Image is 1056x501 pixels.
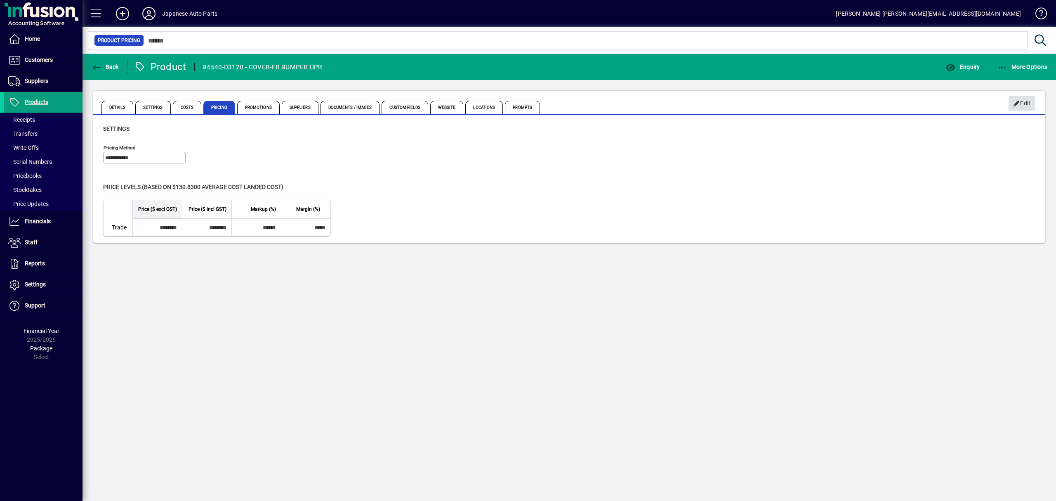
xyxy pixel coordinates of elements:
[25,260,45,267] span: Reports
[382,101,428,114] span: Custom Fields
[4,71,82,92] a: Suppliers
[4,183,82,197] a: Stocktakes
[995,59,1050,74] button: More Options
[4,50,82,71] a: Customers
[465,101,503,114] span: Locations
[203,101,235,114] span: Pricing
[836,7,1021,20] div: [PERSON_NAME] [PERSON_NAME][EMAIL_ADDRESS][DOMAIN_NAME]
[4,155,82,169] a: Serial Numbers
[109,6,136,21] button: Add
[8,201,49,207] span: Price Updates
[82,59,128,74] app-page-header-button: Back
[8,130,38,137] span: Transfers
[136,6,162,21] button: Profile
[8,173,42,179] span: Pricebooks
[296,205,320,214] span: Margin (%)
[505,101,540,114] span: Prompts
[89,59,121,74] button: Back
[430,101,464,114] span: Website
[98,36,140,45] span: Product Pricing
[8,158,52,165] span: Serial Numbers
[4,29,82,50] a: Home
[237,101,280,114] span: Promotions
[943,59,982,74] button: Enquiry
[321,101,380,114] span: Documents / Images
[4,141,82,155] a: Write Offs
[4,113,82,127] a: Receipts
[4,197,82,211] a: Price Updates
[25,99,48,105] span: Products
[8,116,35,123] span: Receipts
[4,127,82,141] a: Transfers
[103,184,283,190] span: Price levels (based on $130.8300 Average cost landed cost)
[997,64,1048,70] span: More Options
[945,64,980,70] span: Enquiry
[104,145,136,151] mat-label: Pricing method
[4,211,82,232] a: Financials
[30,345,52,352] span: Package
[4,169,82,183] a: Pricebooks
[25,35,40,42] span: Home
[25,239,38,246] span: Staff
[25,281,46,288] span: Settings
[1009,96,1035,111] button: Edit
[173,101,202,114] span: Costs
[4,274,82,295] a: Settings
[134,60,186,73] div: Product
[8,187,42,193] span: Stocktakes
[101,101,133,114] span: Details
[8,144,39,151] span: Write Offs
[25,57,53,63] span: Customers
[4,295,82,316] a: Support
[91,64,119,70] span: Back
[25,78,48,84] span: Suppliers
[135,101,171,114] span: Settings
[162,7,217,20] div: Japanese Auto Parts
[4,232,82,253] a: Staff
[24,328,59,334] span: Financial Year
[282,101,318,114] span: Suppliers
[138,205,177,214] span: Price ($ excl GST)
[1013,97,1031,110] span: Edit
[251,205,276,214] span: Markup (%)
[189,205,226,214] span: Price ($ incl GST)
[25,302,45,309] span: Support
[203,61,322,74] div: 86540-D3120 - COVER-FR BUMPER UPR
[1029,2,1046,28] a: Knowledge Base
[4,253,82,274] a: Reports
[104,219,132,236] td: Trade
[103,125,130,132] span: Settings
[25,218,51,225] span: Financials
